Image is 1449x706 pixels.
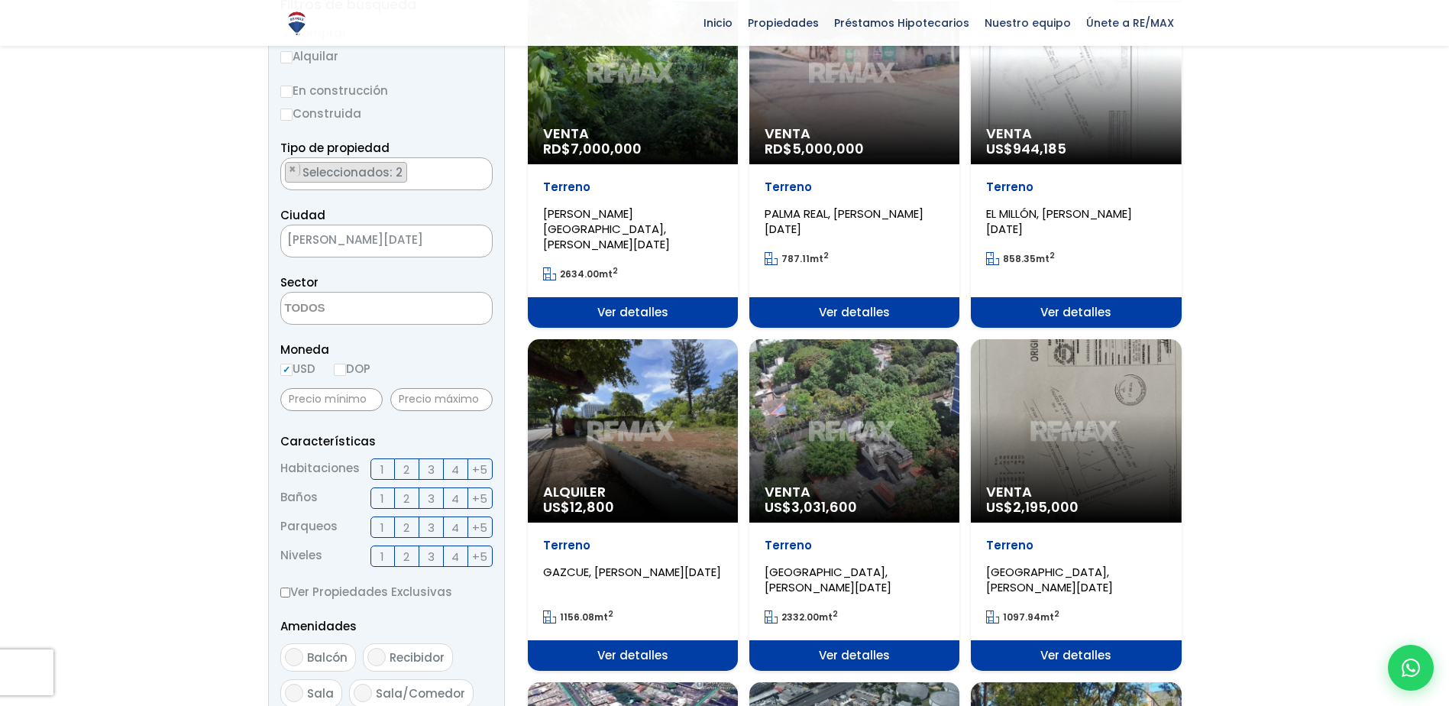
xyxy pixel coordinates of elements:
[280,140,390,156] span: Tipo de propiedad
[280,225,493,257] span: SANTO DOMINGO DE GUZMÁN
[613,265,618,277] sup: 2
[283,10,310,37] img: Logo de REMAX
[472,518,487,537] span: +5
[280,582,493,601] label: Ver Propiedades Exclusivas
[543,180,723,195] p: Terreno
[765,564,891,595] span: [GEOGRAPHIC_DATA], [PERSON_NAME][DATE]
[977,11,1079,34] span: Nuestro equipo
[543,497,614,517] span: US$
[986,252,1055,265] span: mt
[749,339,959,671] a: Venta US$3,031,600 Terreno [GEOGRAPHIC_DATA], [PERSON_NAME][DATE] 2332.00mt2 Ver detalles
[280,274,319,290] span: Sector
[280,108,293,121] input: Construida
[367,648,386,666] input: Recibidor
[301,164,406,180] span: Seleccionados: 2
[354,684,372,702] input: Sala/Comedor
[792,139,864,158] span: 5,000,000
[403,489,409,508] span: 2
[1054,608,1059,620] sup: 2
[307,685,334,701] span: Sala
[1013,139,1066,158] span: 944,185
[286,163,300,176] button: Remove item
[543,126,723,141] span: Venta
[765,610,838,623] span: mt
[280,359,315,378] label: USD
[280,104,493,123] label: Construida
[428,489,435,508] span: 3
[1003,610,1040,623] span: 1097.94
[280,86,293,98] input: En construcción
[451,518,459,537] span: 4
[280,517,338,538] span: Parqueos
[986,564,1113,595] span: [GEOGRAPHIC_DATA], [PERSON_NAME][DATE]
[986,126,1166,141] span: Venta
[280,588,290,598] input: Ver Propiedades Exclusivas
[403,460,409,479] span: 2
[765,139,864,158] span: RD$
[285,648,303,666] input: Balcón
[823,250,829,261] sup: 2
[543,538,723,553] p: Terreno
[740,11,826,34] span: Propiedades
[289,163,296,176] span: ×
[475,162,484,177] button: Remove all items
[570,497,614,517] span: 12,800
[986,497,1079,517] span: US$
[285,684,303,702] input: Sala
[334,364,346,376] input: DOP
[765,497,857,517] span: US$
[280,47,493,66] label: Alquilar
[826,11,977,34] span: Préstamos Hipotecarios
[765,180,944,195] p: Terreno
[380,489,384,508] span: 1
[543,610,613,623] span: mt
[608,608,613,620] sup: 2
[971,339,1181,671] a: Venta US$2,195,000 Terreno [GEOGRAPHIC_DATA], [PERSON_NAME][DATE] 1097.94mt2 Ver detalles
[986,139,1066,158] span: US$
[403,518,409,537] span: 2
[543,206,670,252] span: [PERSON_NAME][GEOGRAPHIC_DATA], [PERSON_NAME][DATE]
[543,484,723,500] span: Alquiler
[280,51,293,63] input: Alquilar
[765,484,944,500] span: Venta
[543,564,721,580] span: GAZCUE, [PERSON_NAME][DATE]
[280,364,293,376] input: USD
[1079,11,1182,34] span: Únete a RE/MAX
[528,297,738,328] span: Ver detalles
[749,297,959,328] span: Ver detalles
[428,547,435,566] span: 3
[380,460,384,479] span: 1
[451,489,459,508] span: 4
[281,229,454,251] span: SANTO DOMINGO DE GUZMÁN
[281,158,289,191] textarea: Search
[280,81,493,100] label: En construcción
[560,267,599,280] span: 2634.00
[451,547,459,566] span: 4
[280,458,360,480] span: Habitaciones
[380,518,384,537] span: 1
[390,388,493,411] input: Precio máximo
[285,162,407,183] li: CASA
[696,11,740,34] span: Inicio
[280,546,322,567] span: Niveles
[749,640,959,671] span: Ver detalles
[986,610,1059,623] span: mt
[765,126,944,141] span: Venta
[781,252,810,265] span: 787.11
[765,252,829,265] span: mt
[428,518,435,537] span: 3
[280,207,325,223] span: Ciudad
[986,484,1166,500] span: Venta
[390,649,445,666] span: Recibidor
[781,610,819,623] span: 2332.00
[428,460,435,479] span: 3
[472,460,487,479] span: +5
[543,139,642,158] span: RD$
[472,547,487,566] span: +5
[472,489,487,508] span: +5
[307,649,348,666] span: Balcón
[280,617,493,636] p: Amenidades
[403,547,409,566] span: 2
[971,640,1181,671] span: Ver detalles
[765,206,923,237] span: PALMA REAL, [PERSON_NAME][DATE]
